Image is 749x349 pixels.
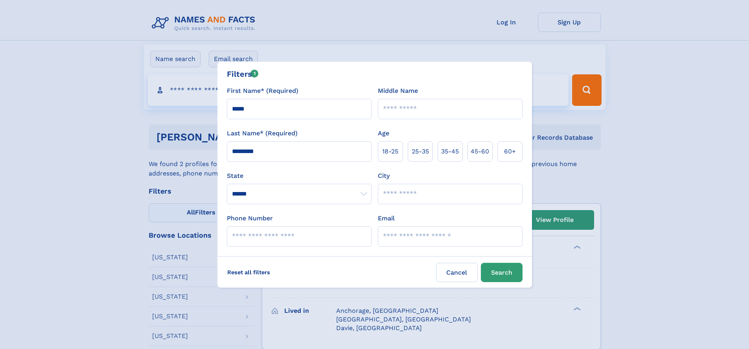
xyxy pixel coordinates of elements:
[382,147,398,156] span: 18‑25
[481,263,523,282] button: Search
[504,147,516,156] span: 60+
[227,68,259,80] div: Filters
[227,86,298,96] label: First Name* (Required)
[222,263,275,282] label: Reset all filters
[227,129,298,138] label: Last Name* (Required)
[378,214,395,223] label: Email
[441,147,459,156] span: 35‑45
[378,129,389,138] label: Age
[436,263,478,282] label: Cancel
[412,147,429,156] span: 25‑35
[227,214,273,223] label: Phone Number
[471,147,489,156] span: 45‑60
[378,171,390,181] label: City
[227,171,372,181] label: State
[378,86,418,96] label: Middle Name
